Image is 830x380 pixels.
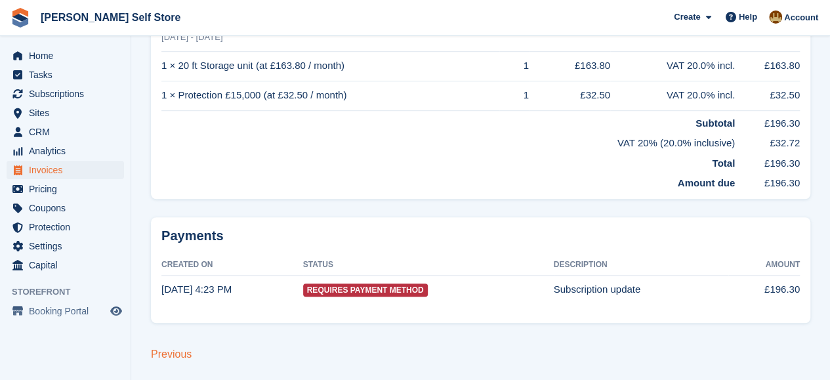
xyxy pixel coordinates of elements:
td: £196.30 [728,275,800,304]
a: menu [7,256,124,274]
span: Coupons [29,199,108,217]
span: Booking Portal [29,302,108,320]
td: £32.50 [529,81,610,110]
h2: Payments [161,228,800,244]
a: [PERSON_NAME] Self Store [35,7,186,28]
td: £196.30 [735,151,800,171]
time: 2025-09-02 15:23:26 UTC [161,284,232,295]
span: Requires Payment Method [303,284,428,297]
a: menu [7,66,124,84]
td: 1 [499,51,529,81]
a: menu [7,218,124,236]
a: menu [7,104,124,122]
img: Tom Kingston [769,11,782,24]
td: Subscription update [554,275,728,304]
a: menu [7,199,124,217]
span: Settings [29,237,108,255]
span: Pricing [29,180,108,198]
strong: Subtotal [695,117,735,129]
td: £163.80 [735,51,800,81]
a: Previous [151,348,192,360]
span: Help [739,11,757,24]
span: Create [674,11,700,24]
span: Tasks [29,66,108,84]
a: menu [7,180,124,198]
td: £32.50 [735,81,800,110]
strong: Amount due [678,177,736,188]
a: Preview store [108,303,124,319]
td: £32.72 [735,131,800,151]
span: Account [784,11,818,24]
a: menu [7,302,124,320]
a: menu [7,237,124,255]
span: Analytics [29,142,108,160]
td: 1 × Protection £15,000 (at £32.50 / month) [161,81,499,110]
img: stora-icon-8386f47178a22dfd0bd8f6a31ec36ba5ce8667c1dd55bd0f319d3a0aa187defe.svg [10,8,30,28]
a: menu [7,47,124,65]
div: VAT 20.0% incl. [610,88,735,103]
td: £163.80 [529,51,610,81]
th: Amount [728,255,800,276]
span: [DATE] - [DATE] [161,32,222,42]
a: menu [7,161,124,179]
td: £196.30 [735,171,800,191]
td: VAT 20% (20.0% inclusive) [161,131,735,151]
a: menu [7,85,124,103]
span: Protection [29,218,108,236]
a: menu [7,123,124,141]
span: Invoices [29,161,108,179]
span: Capital [29,256,108,274]
th: Status [303,255,554,276]
th: Created On [161,255,303,276]
span: Sites [29,104,108,122]
td: £196.30 [735,110,800,131]
strong: Total [712,158,735,169]
span: CRM [29,123,108,141]
span: Home [29,47,108,65]
span: Subscriptions [29,85,108,103]
span: Storefront [12,285,131,299]
td: 1 × 20 ft Storage unit (at £163.80 / month) [161,51,499,81]
td: 1 [499,81,529,110]
div: VAT 20.0% incl. [610,58,735,74]
a: menu [7,142,124,160]
th: Description [554,255,728,276]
